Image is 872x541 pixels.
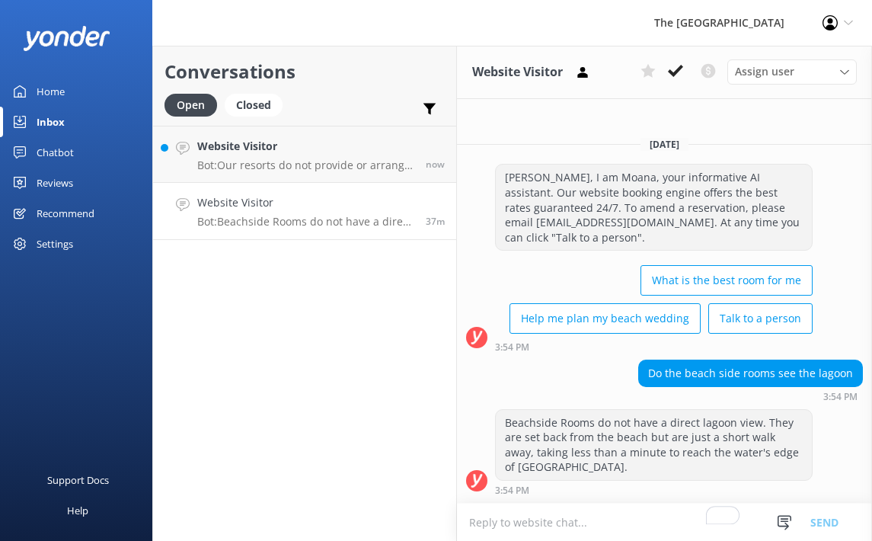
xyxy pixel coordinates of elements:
img: yonder-white-logo.png [23,26,110,51]
div: Oct 13 2025 09:54pm (UTC -10:00) Pacific/Honolulu [495,341,813,352]
button: What is the best room for me [640,265,813,296]
span: [DATE] [640,138,688,151]
h4: Website Visitor [197,138,414,155]
button: Help me plan my beach wedding [509,303,701,334]
div: Oct 13 2025 09:54pm (UTC -10:00) Pacific/Honolulu [638,391,863,402]
strong: 3:54 PM [495,486,529,495]
div: Do the beach side rooms see the lagoon [639,360,862,386]
div: Settings [37,229,73,259]
a: Website VisitorBot:Our resorts do not provide or arrange airport transfers. However, you can book... [153,126,456,183]
textarea: To enrich screen reader interactions, please activate Accessibility in Grammarly extension settings [457,504,872,541]
span: Oct 13 2025 09:54pm (UTC -10:00) Pacific/Honolulu [426,215,445,228]
p: Bot: Our resorts do not provide or arrange airport transfers. However, you can book directly with... [197,158,414,172]
div: Recommend [37,198,94,229]
strong: 3:54 PM [823,392,858,402]
div: Chatbot [37,137,74,168]
h4: Website Visitor [197,194,414,211]
button: Talk to a person [708,303,813,334]
a: Open [164,96,225,113]
div: Reviews [37,168,73,198]
div: Open [164,94,217,117]
div: Beachside Rooms do not have a direct lagoon view. They are set back from the beach but are just a... [496,410,812,480]
p: Bot: Beachside Rooms do not have a direct lagoon view. They are set back from the beach but are j... [197,215,414,229]
h3: Website Visitor [472,62,563,82]
div: Home [37,76,65,107]
div: Oct 13 2025 09:54pm (UTC -10:00) Pacific/Honolulu [495,485,813,495]
div: Assign User [727,59,857,84]
h2: Conversations [164,57,445,86]
div: Help [67,495,88,526]
a: Website VisitorBot:Beachside Rooms do not have a direct lagoon view. They are set back from the b... [153,183,456,240]
span: Assign user [735,63,794,80]
div: Closed [225,94,283,117]
strong: 3:54 PM [495,343,529,352]
a: Closed [225,96,290,113]
div: [PERSON_NAME], I am Moana, your informative AI assistant. Our website booking engine offers the b... [496,165,812,250]
div: Support Docs [47,465,109,495]
span: Oct 13 2025 10:31pm (UTC -10:00) Pacific/Honolulu [426,158,445,171]
div: Inbox [37,107,65,137]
